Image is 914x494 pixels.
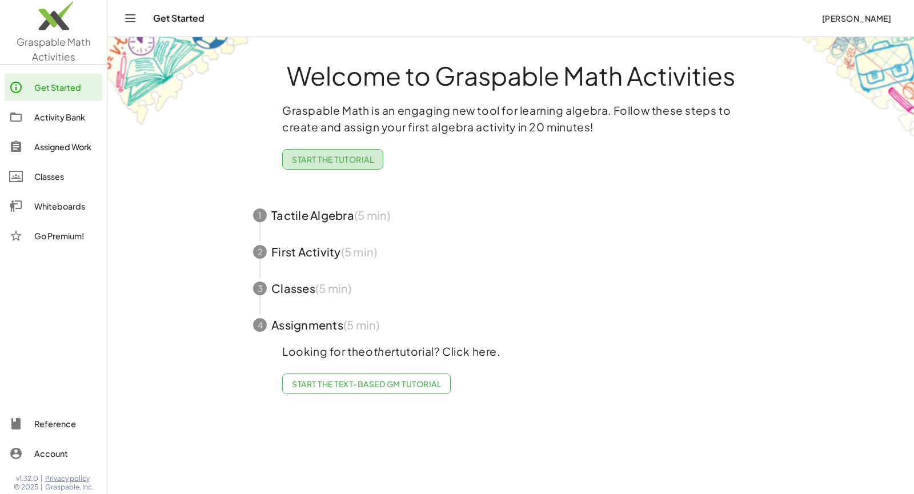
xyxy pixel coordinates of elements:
[41,483,43,492] span: |
[34,81,98,94] div: Get Started
[292,379,441,389] span: Start the Text-based GM Tutorial
[292,154,374,164] span: Start the Tutorial
[821,13,891,23] span: [PERSON_NAME]
[5,74,102,101] a: Get Started
[5,133,102,160] a: Assigned Work
[5,192,102,220] a: Whiteboards
[107,36,250,127] img: get-started-bg-ul-Ceg4j33I.png
[34,417,98,431] div: Reference
[282,373,451,394] a: Start the Text-based GM Tutorial
[34,170,98,183] div: Classes
[239,197,782,234] button: 1Tactile Algebra(5 min)
[239,234,782,270] button: 2First Activity(5 min)
[17,35,91,63] span: Graspable Math Activities
[34,110,98,124] div: Activity Bank
[812,8,900,29] button: [PERSON_NAME]
[34,140,98,154] div: Assigned Work
[253,318,267,332] div: 4
[253,245,267,259] div: 2
[282,149,383,170] button: Start the Tutorial
[45,474,94,483] a: Privacy policy
[5,103,102,131] a: Activity Bank
[5,163,102,190] a: Classes
[5,440,102,467] a: Account
[14,483,38,492] span: © 2025
[34,199,98,213] div: Whiteboards
[253,282,267,295] div: 3
[239,307,782,343] button: 4Assignments(5 min)
[239,270,782,307] button: 3Classes(5 min)
[282,343,739,360] p: Looking for the tutorial? Click here.
[16,474,38,483] span: v1.32.0
[232,62,789,89] h1: Welcome to Graspable Math Activities
[366,344,395,358] em: other
[45,483,94,492] span: Graspable, Inc.
[5,410,102,437] a: Reference
[121,9,139,27] button: Toggle navigation
[282,102,739,135] p: Graspable Math is an engaging new tool for learning algebra. Follow these steps to create and ass...
[34,229,98,243] div: Go Premium!
[253,208,267,222] div: 1
[34,447,98,460] div: Account
[41,474,43,483] span: |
